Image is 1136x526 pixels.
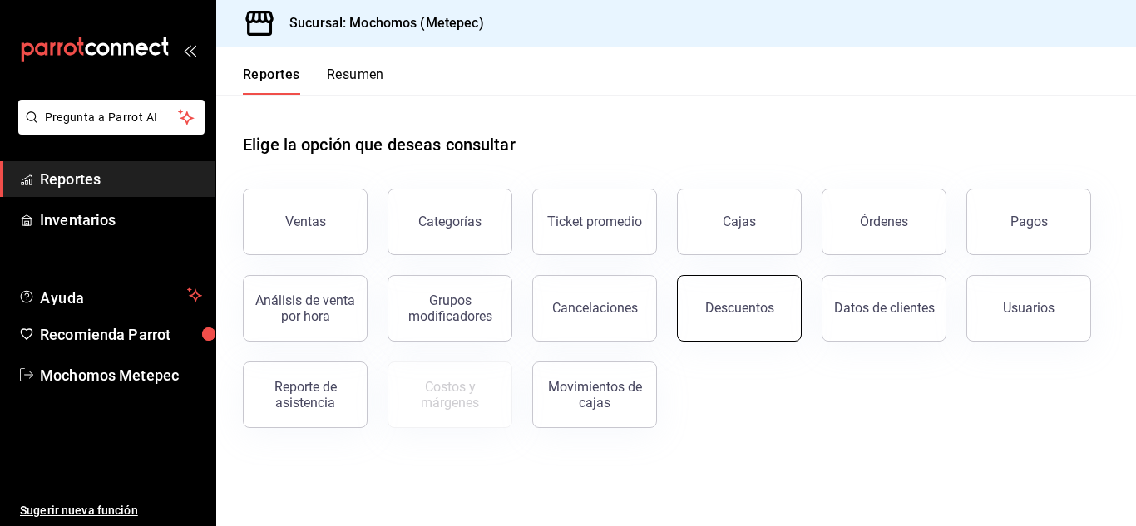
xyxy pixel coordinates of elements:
div: Cajas [723,212,757,232]
div: Descuentos [705,300,774,316]
a: Cajas [677,189,802,255]
div: navigation tabs [243,66,384,95]
div: Costos y márgenes [398,379,501,410]
button: open_drawer_menu [183,43,196,57]
div: Grupos modificadores [398,292,501,324]
div: Pagos [1010,214,1048,229]
button: Movimientos de cajas [532,361,657,428]
span: Recomienda Parrot [40,323,202,346]
div: Reporte de asistencia [254,379,357,410]
button: Categorías [388,189,512,255]
button: Descuentos [677,275,802,342]
span: Reportes [40,168,202,190]
div: Ventas [285,214,326,229]
div: Usuarios [1003,300,1055,316]
button: Reportes [243,66,300,95]
div: Movimientos de cajas [543,379,646,410]
button: Pagos [966,189,1091,255]
div: Categorías [418,214,482,229]
span: Inventarios [40,209,202,231]
span: Ayuda [40,285,180,305]
span: Pregunta a Parrot AI [45,109,179,126]
button: Órdenes [822,189,946,255]
button: Reporte de asistencia [243,361,368,428]
span: Sugerir nueva función [20,502,202,519]
div: Cancelaciones [552,300,638,316]
button: Datos de clientes [822,275,946,342]
button: Ticket promedio [532,189,657,255]
div: Órdenes [860,214,908,229]
h3: Sucursal: Mochomos (Metepec) [276,13,484,33]
span: Mochomos Metepec [40,364,202,386]
button: Usuarios [966,275,1091,342]
button: Ventas [243,189,368,255]
button: Grupos modificadores [388,275,512,342]
button: Resumen [327,66,384,95]
a: Pregunta a Parrot AI [12,120,205,138]
div: Análisis de venta por hora [254,292,357,324]
button: Contrata inventarios para ver este reporte [388,361,512,428]
button: Pregunta a Parrot AI [18,100,205,135]
button: Cancelaciones [532,275,657,342]
div: Ticket promedio [547,214,642,229]
h1: Elige la opción que deseas consultar [243,132,516,157]
div: Datos de clientes [834,300,935,316]
button: Análisis de venta por hora [243,275,368,342]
